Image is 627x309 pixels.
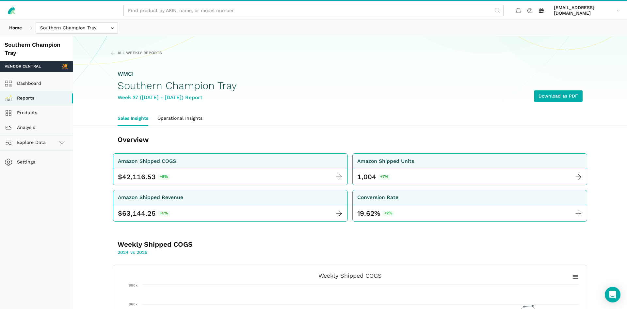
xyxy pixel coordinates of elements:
[36,22,118,34] input: Southern Champion Tray
[5,22,26,34] a: Home
[7,139,46,147] span: Explore Data
[318,272,382,279] tspan: Weekly Shipped COGS
[554,5,614,16] span: [EMAIL_ADDRESS][DOMAIN_NAME]
[378,174,390,180] span: +7%
[118,157,176,165] div: Amazon Shipped COGS
[153,111,207,126] a: Operational Insights
[122,209,156,218] span: 63,144.25
[118,94,237,102] div: Week 37 ([DATE] - [DATE]) Report
[118,240,309,249] h3: Weekly Shipped COGS
[129,283,137,287] text: $80k
[113,111,153,126] a: Sales Insights
[118,50,162,56] span: All Weekly Reports
[605,287,620,302] div: Open Intercom Messenger
[118,249,309,256] p: 2024 vs 2025
[352,190,587,222] a: Conversion Rate 19.62%+2%
[113,153,348,185] a: Amazon Shipped COGS $ 42,116.53 +8%
[118,70,237,78] div: WMCI
[158,174,170,180] span: +8%
[129,302,137,306] text: $60k
[357,209,394,218] div: 19.62%
[382,210,394,216] span: +2%
[352,153,587,185] a: Amazon Shipped Units 1,004 +7%
[357,172,376,181] div: 1,004
[118,193,183,202] div: Amazon Shipped Revenue
[357,157,414,165] div: Amazon Shipped Units
[118,135,309,144] h3: Overview
[5,64,41,70] span: Vendor Central
[113,190,348,222] a: Amazon Shipped Revenue $ 63,144.25 +5%
[118,80,237,91] h1: Southern Champion Tray
[357,193,398,202] div: Conversion Rate
[123,5,504,16] input: Find product by ASIN, name, or model number
[118,172,122,181] span: $
[5,41,68,57] div: Southern Champion Tray
[158,210,170,216] span: +5%
[111,50,162,56] a: All Weekly Reports
[552,4,622,17] a: [EMAIL_ADDRESS][DOMAIN_NAME]
[534,90,583,102] a: Download as PDF
[122,172,156,181] span: 42,116.53
[118,209,122,218] span: $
